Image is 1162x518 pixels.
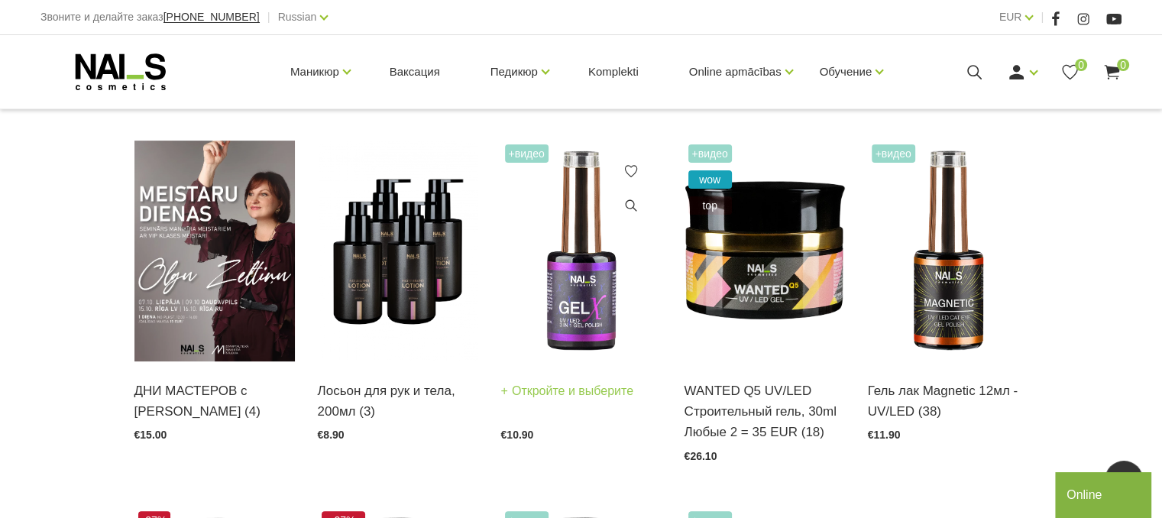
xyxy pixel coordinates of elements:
[999,8,1022,26] a: EUR
[872,144,915,163] span: +Видео
[501,380,634,402] a: Откройте и выберите
[1041,8,1044,27] span: |
[318,429,345,441] span: €8.90
[1055,469,1154,518] iframe: chat widget
[134,429,167,441] span: €15.00
[685,141,845,361] img: Команда специалистов NAI_S cosmetics создала гель, который давно ищет (с англ. WANTED) каждый мас...
[501,141,662,361] img: 3 в 1: базовое покрытие, гель-лак, верхнее покрытие (для хрупких ногтей желательно дополнительно ...
[1102,63,1122,82] a: 0
[688,144,732,163] span: +Видео
[501,429,534,441] span: €10.90
[1060,63,1079,82] a: 0
[290,41,339,102] a: Маникюр
[267,8,270,27] span: |
[576,35,651,108] a: Komplekti
[377,35,452,108] a: Ваксация
[820,41,872,102] a: Обучение
[134,380,295,422] a: ДНИ МАСТЕРОВ с [PERSON_NAME] (4)
[505,144,549,163] span: +Видео
[868,429,901,441] span: €11.90
[685,380,845,443] a: WANTED Q5 UV/LED Cтроительный гель, 30ml Любые 2 = 35 EUR (18)
[318,380,478,422] a: Лосьон для рук и тела, 200мл (3)
[490,41,538,102] a: Педикюр
[40,8,260,27] div: Звоните и делайте заказ
[134,141,295,361] img: ✨ Дни мастеров с Ольгой Зелтиней 2025 ✨ ОСЕНЬ / Семинар для мастеров маникюра Лиепая – 7 октября,...
[868,380,1028,422] a: Гель лак Magnetic 12мл - UV/LED (38)
[163,11,260,23] a: [PHONE_NUMBER]
[688,196,732,215] span: top
[1117,59,1129,71] span: 0
[685,450,717,462] span: €26.10
[278,8,317,26] a: Russian
[318,141,478,361] img: УВЛАЖНЯЮЩИЙ ЛОСЬОН ДЛЯ РУК И ТЕЛА BALI COCONUT — питательный лосьон для рук и тела, предназначенн...
[1075,59,1087,71] span: 0
[868,141,1028,361] img: Стойкий гель-лак, состоящий из металлических микрочастиц, которые под воздействием специального м...
[689,41,782,102] a: Online apmācības
[688,170,732,189] span: wow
